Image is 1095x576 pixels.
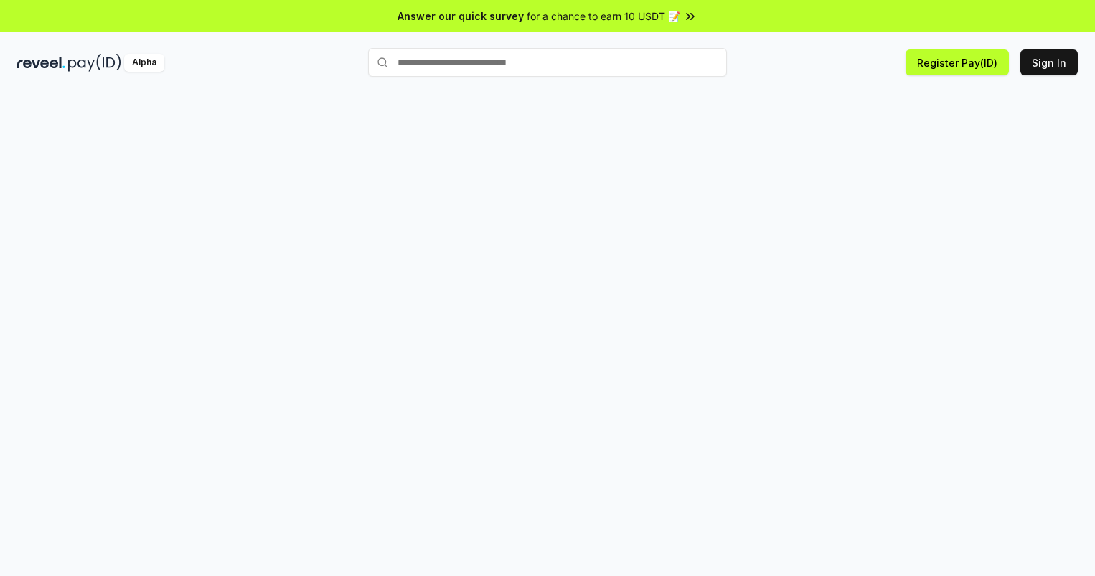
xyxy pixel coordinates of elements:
[906,49,1009,75] button: Register Pay(ID)
[124,54,164,72] div: Alpha
[17,54,65,72] img: reveel_dark
[68,54,121,72] img: pay_id
[1020,49,1078,75] button: Sign In
[398,9,524,24] span: Answer our quick survey
[527,9,680,24] span: for a chance to earn 10 USDT 📝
